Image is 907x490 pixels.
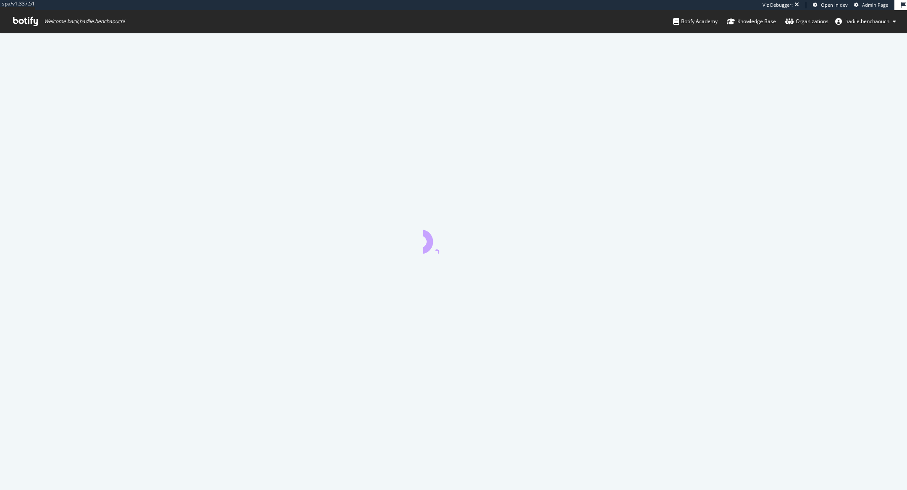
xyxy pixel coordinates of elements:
span: Open in dev [821,2,848,8]
div: Organizations [785,17,828,26]
span: Welcome back, hadile.benchaouch ! [44,18,125,25]
button: hadile.benchaouch [828,15,903,28]
a: Admin Page [854,2,888,8]
a: Open in dev [813,2,848,8]
span: Admin Page [862,2,888,8]
a: Botify Academy [673,10,718,33]
a: Organizations [785,10,828,33]
span: hadile.benchaouch [845,18,889,25]
div: Botify Academy [673,17,718,26]
div: Knowledge Base [727,17,776,26]
a: Knowledge Base [727,10,776,33]
div: Viz Debugger: [763,2,793,8]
